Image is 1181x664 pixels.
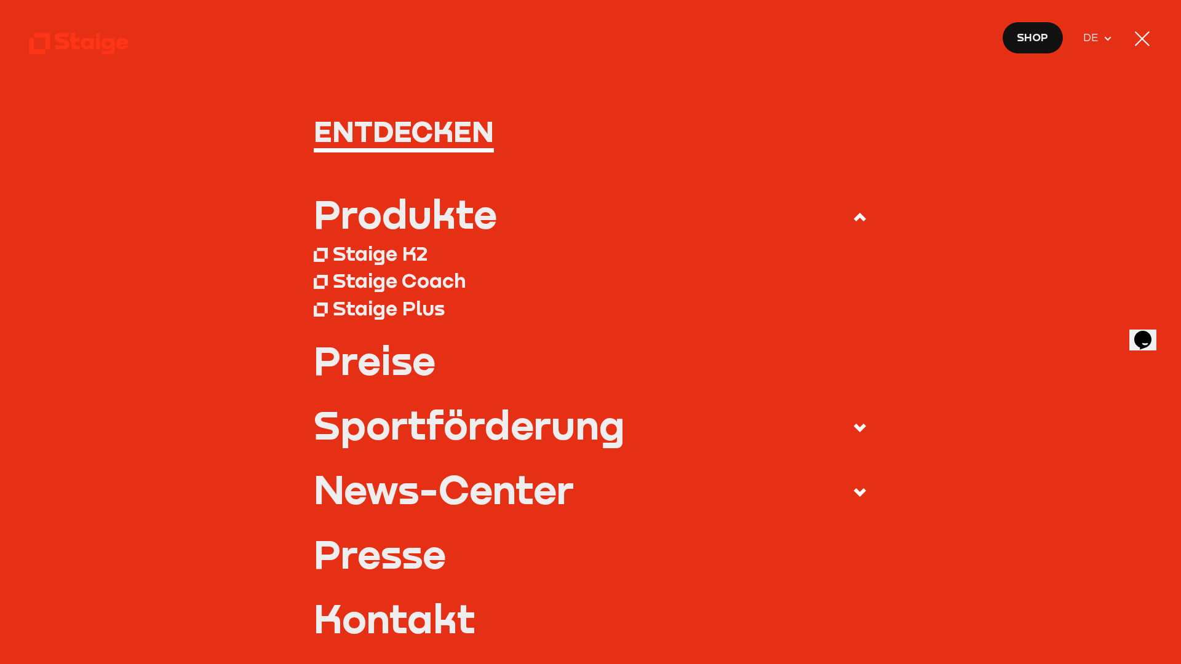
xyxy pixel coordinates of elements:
span: Shop [1017,29,1048,46]
a: Staige Plus [314,294,868,322]
a: Preise [314,341,868,379]
div: News-Center [314,470,574,508]
a: Kontakt [314,599,868,638]
div: Staige Coach [333,268,466,293]
span: DE [1083,30,1103,47]
div: Staige K2 [333,241,427,266]
div: Produkte [314,194,497,233]
a: Staige K2 [314,239,868,267]
a: Shop [1002,22,1064,54]
div: Sportförderung [314,405,625,444]
a: Staige Coach [314,267,868,294]
iframe: chat widget [1129,314,1169,350]
div: Staige Plus [333,296,445,320]
a: Presse [314,534,868,573]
